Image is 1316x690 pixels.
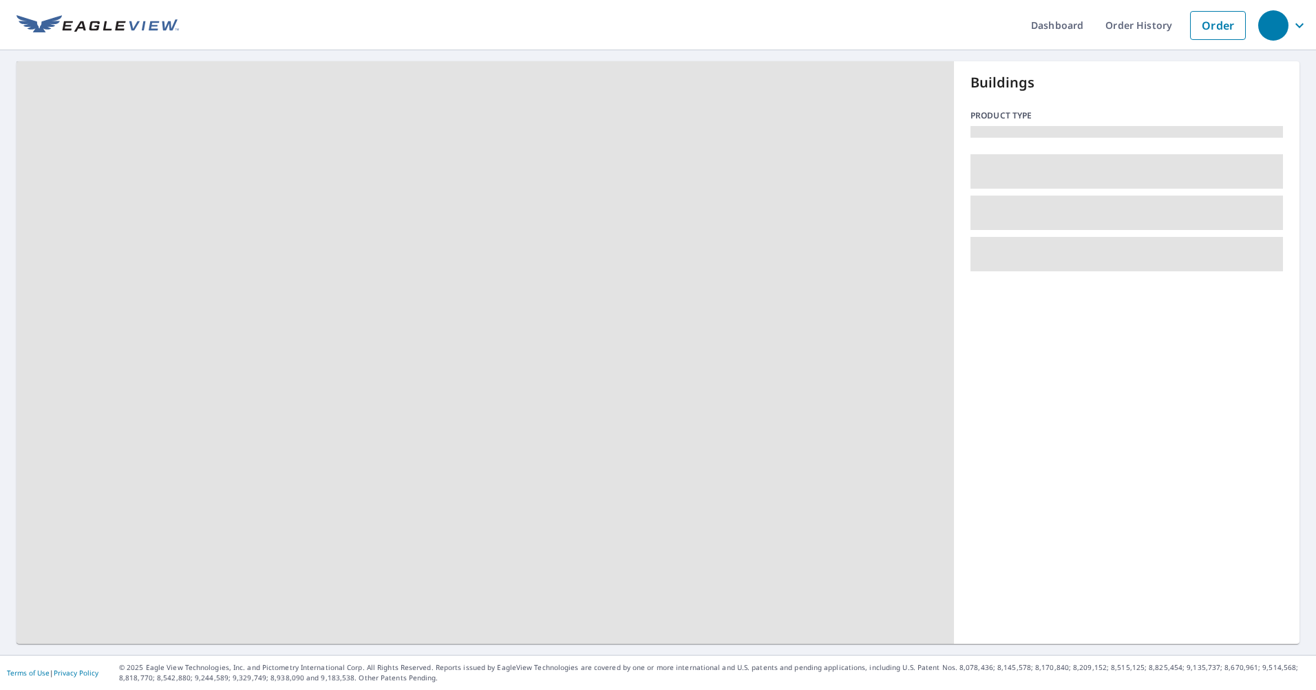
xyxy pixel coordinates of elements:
p: Product type [970,109,1283,122]
img: EV Logo [17,15,179,36]
a: Terms of Use [7,668,50,678]
a: Order [1190,11,1246,40]
a: Privacy Policy [54,668,98,678]
p: Buildings [970,72,1283,93]
p: © 2025 Eagle View Technologies, Inc. and Pictometry International Corp. All Rights Reserved. Repo... [119,662,1309,683]
p: | [7,669,98,677]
